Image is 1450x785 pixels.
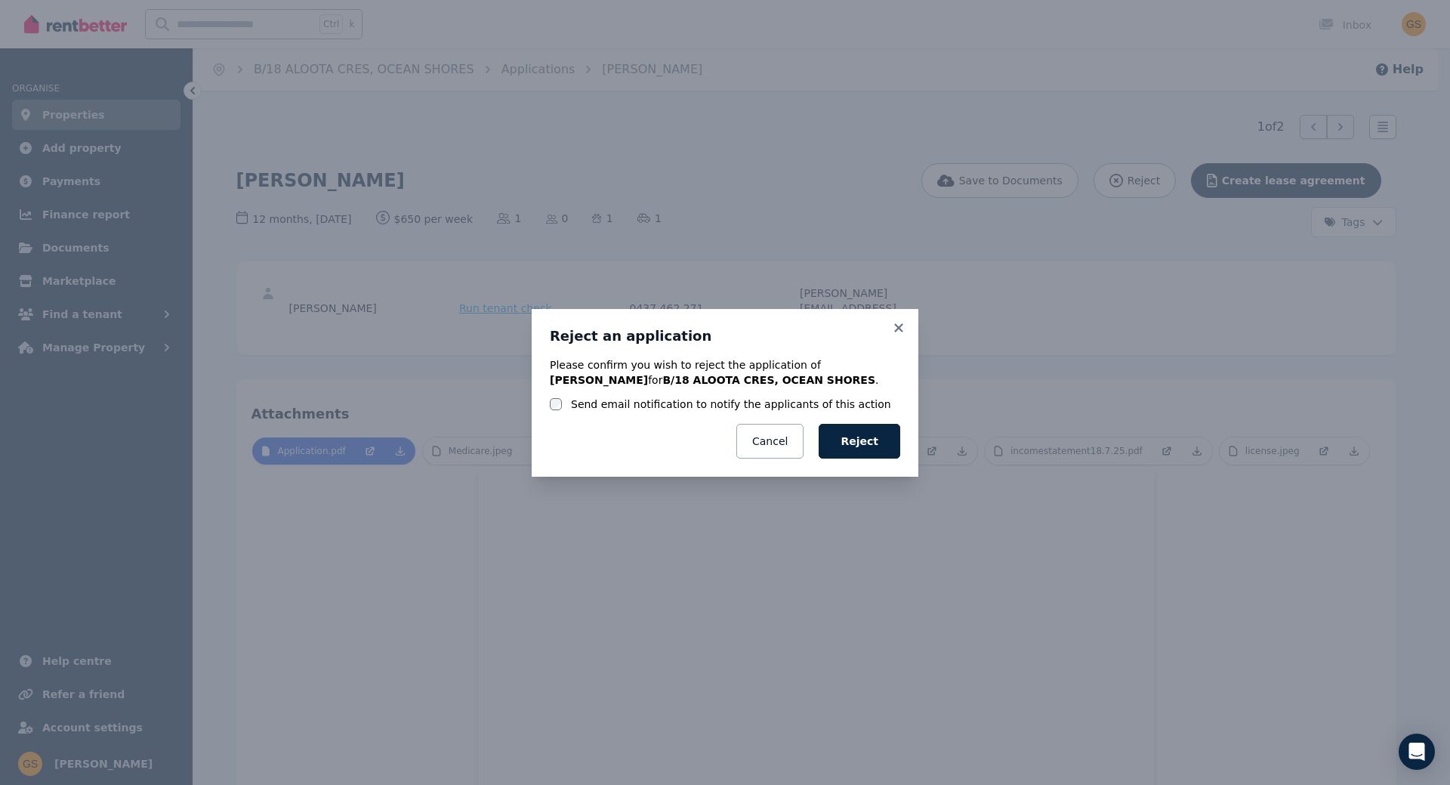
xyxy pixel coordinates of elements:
h3: Reject an application [550,327,900,345]
b: [PERSON_NAME] [550,374,648,386]
p: Please confirm you wish to reject the application of for . [550,357,900,388]
label: Send email notification to notify the applicants of this action [571,397,891,412]
div: Open Intercom Messenger [1399,734,1435,770]
b: B/18 ALOOTA CRES, OCEAN SHORES [662,374,875,386]
button: Cancel [736,424,804,459]
button: Reject [819,424,900,459]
